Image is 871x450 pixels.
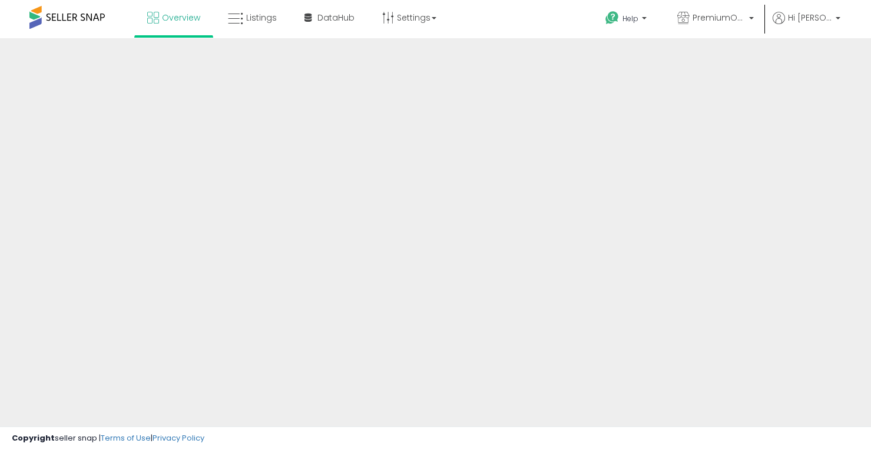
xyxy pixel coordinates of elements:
span: DataHub [317,12,355,24]
a: Terms of Use [101,432,151,444]
span: Overview [162,12,200,24]
strong: Copyright [12,432,55,444]
a: Help [596,2,658,38]
span: Help [622,14,638,24]
a: Privacy Policy [153,432,204,444]
span: Listings [246,12,277,24]
a: Hi [PERSON_NAME] [773,12,840,38]
span: PremiumOutdoorGrills [693,12,746,24]
div: seller snap | | [12,433,204,444]
span: Hi [PERSON_NAME] [788,12,832,24]
i: Get Help [605,11,620,25]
